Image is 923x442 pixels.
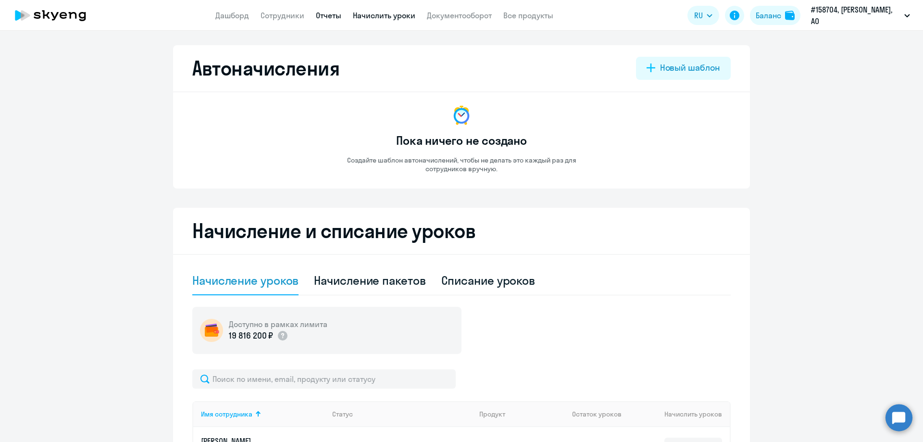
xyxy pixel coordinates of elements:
[660,62,720,74] div: Новый шаблон
[811,4,900,27] p: #158704, [PERSON_NAME], АО
[332,410,472,418] div: Статус
[200,319,223,342] img: wallet-circle.png
[756,10,781,21] div: Баланс
[694,10,703,21] span: RU
[353,11,415,20] a: Начислить уроки
[229,319,327,329] h5: Доступно в рамках лимита
[785,11,795,20] img: balance
[450,104,473,127] img: no-data
[396,133,527,148] h3: Пока ничего не создано
[479,410,505,418] div: Продукт
[192,273,299,288] div: Начисление уроков
[229,329,273,342] p: 19 816 200 ₽
[201,410,252,418] div: Имя сотрудника
[572,410,622,418] span: Остаток уроков
[327,156,596,173] p: Создайте шаблон автоначислений, чтобы не делать это каждый раз для сотрудников вручную.
[636,57,731,80] button: Новый шаблон
[201,410,324,418] div: Имя сотрудника
[806,4,915,27] button: #158704, [PERSON_NAME], АО
[332,410,353,418] div: Статус
[192,219,731,242] h2: Начисление и списание уроков
[314,273,425,288] div: Начисление пакетов
[215,11,249,20] a: Дашборд
[687,6,719,25] button: RU
[441,273,536,288] div: Списание уроков
[192,57,339,80] h2: Автоначисления
[572,410,632,418] div: Остаток уроков
[316,11,341,20] a: Отчеты
[503,11,553,20] a: Все продукты
[750,6,800,25] button: Балансbalance
[632,401,730,427] th: Начислить уроков
[261,11,304,20] a: Сотрудники
[479,410,565,418] div: Продукт
[427,11,492,20] a: Документооборот
[192,369,456,389] input: Поиск по имени, email, продукту или статусу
